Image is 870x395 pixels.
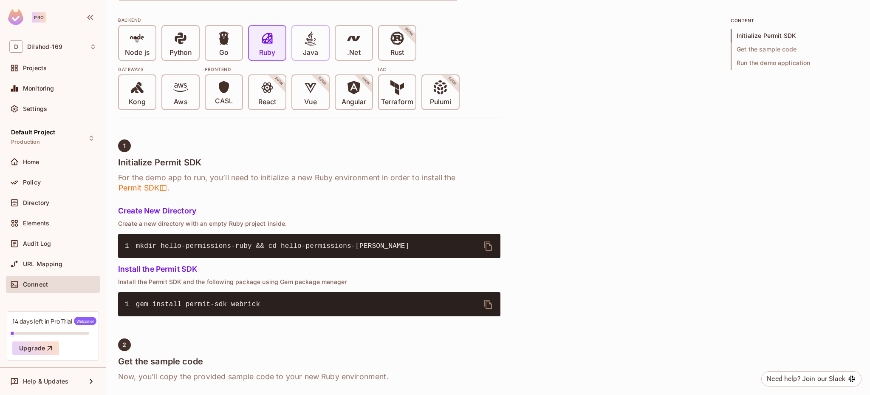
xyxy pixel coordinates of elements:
h6: Now, you’ll copy the provided sample code to your new Ruby environment. [118,372,500,382]
p: Install the Permit SDK and the following package using Gem package manager [118,278,500,285]
div: Frontend [205,66,373,73]
span: Home [23,159,40,165]
span: D [9,40,23,53]
span: Get the sample code [731,43,858,56]
p: Node js [125,48,150,57]
p: Vue [304,98,316,106]
span: Help & Updates [23,378,68,385]
p: .Net [347,48,360,57]
div: 14 days left in Pro Trial [12,317,96,325]
div: Gateways [118,66,200,73]
span: mkdir hello-permissions-ruby && cd hello-permissions-[PERSON_NAME] [136,242,410,250]
span: 1 [123,142,126,149]
div: IAC [378,66,460,73]
p: Pulumi [430,98,451,106]
span: Connect [23,281,48,288]
p: Python [169,48,192,57]
h6: For the demo app to run, you’ll need to initialize a new Ruby environment in order to install the . [118,173,500,193]
p: Aws [174,98,187,106]
div: Need help? Join our Slack [767,374,845,384]
span: 2 [122,341,126,348]
div: Pro [32,12,46,23]
div: BACKEND [118,17,500,23]
h5: Create New Directory [118,207,500,215]
span: SOON [393,15,426,48]
p: Create a new directory with an empty Ruby project inside. [118,220,500,227]
p: Terraform [381,98,413,106]
img: SReyMgAAAABJRU5ErkJggg== [8,9,23,25]
span: SOON [306,65,339,98]
p: content [731,17,858,24]
span: 1 [125,241,136,251]
p: React [258,98,276,106]
span: Initialize Permit SDK [731,29,858,43]
h4: Initialize Permit SDK [118,157,500,168]
p: Rust [390,48,404,57]
span: Monitoring [23,85,54,92]
span: Welcome! [74,317,96,325]
span: SOON [349,65,382,98]
p: Go [219,48,229,57]
span: Elements [23,220,49,227]
span: Run the demo application [731,56,858,70]
h4: Get the sample code [118,356,500,367]
span: Production [11,139,40,145]
span: Settings [23,105,47,112]
p: Ruby [259,48,275,57]
button: delete [478,294,498,315]
span: Permit SDK [118,183,167,193]
button: Upgrade [12,341,59,355]
span: Projects [23,65,47,71]
span: Directory [23,199,49,206]
p: Java [303,48,318,57]
h5: Install the Permit SDK [118,265,500,273]
span: Audit Log [23,240,51,247]
span: Workspace: Dilshod-169 [27,43,62,50]
p: Angular [342,98,367,106]
span: SOON [436,65,469,98]
button: delete [478,236,498,256]
p: Kong [129,98,145,106]
span: 1 [125,299,136,310]
span: Default Project [11,129,55,136]
span: Policy [23,179,41,186]
p: CASL [215,97,233,105]
span: SOON [263,65,296,98]
span: URL Mapping [23,261,62,267]
span: gem install permit-sdk webrick [136,301,260,308]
